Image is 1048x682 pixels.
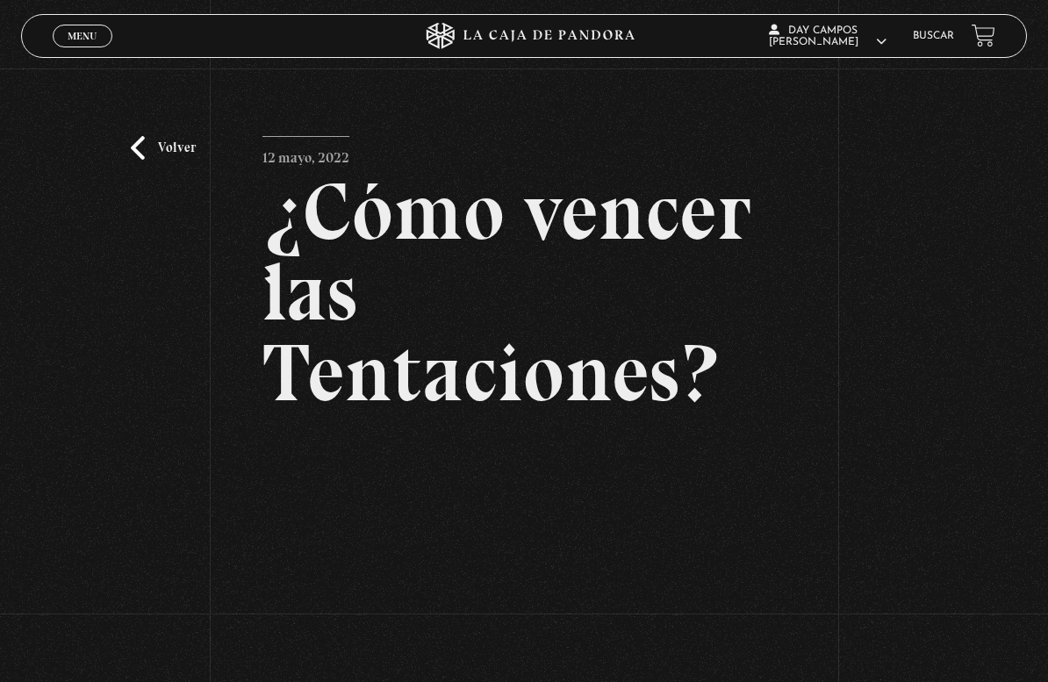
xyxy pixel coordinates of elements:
p: 12 mayo, 2022 [262,136,349,171]
h2: ¿Cómo vencer las Tentaciones? [262,171,786,413]
span: Day Campos [PERSON_NAME] [769,25,886,47]
a: Volver [131,136,196,160]
span: Cerrar [61,45,103,57]
a: Buscar [913,31,954,41]
a: View your shopping cart [972,24,995,47]
span: Menu [68,31,97,41]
